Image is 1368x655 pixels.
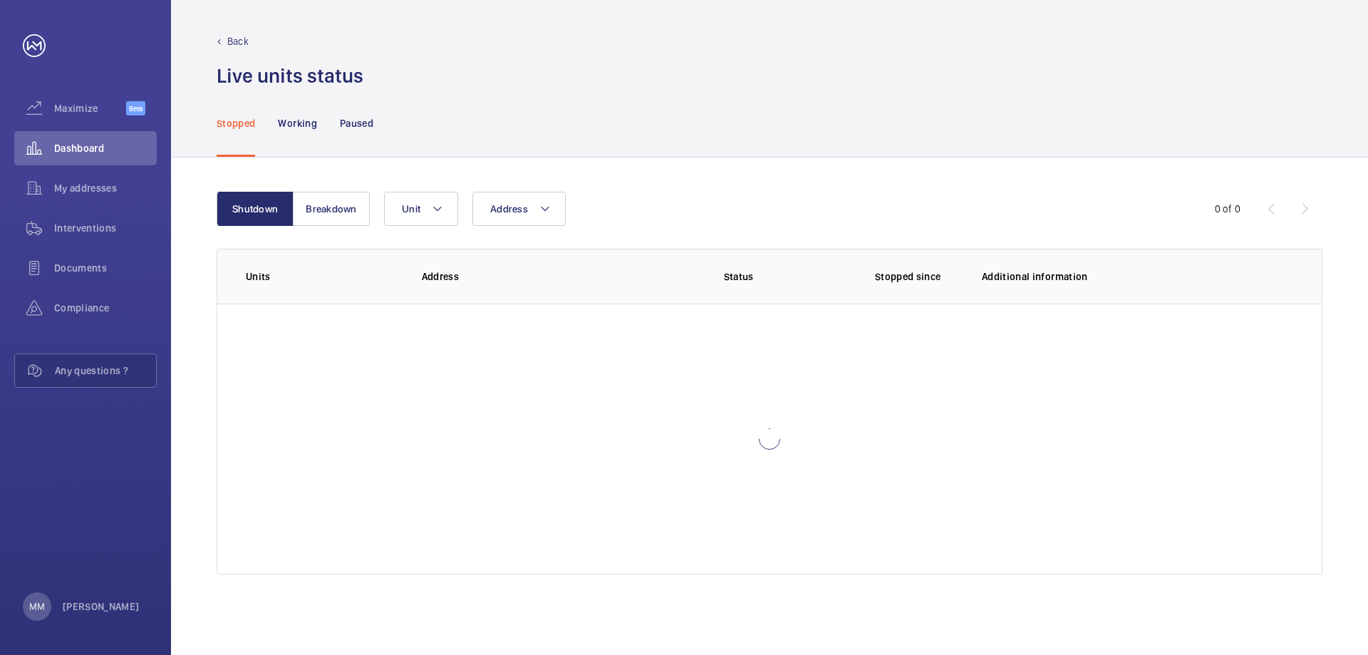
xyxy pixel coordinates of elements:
[982,269,1293,284] p: Additional information
[54,141,157,155] span: Dashboard
[54,301,157,315] span: Compliance
[54,181,157,195] span: My addresses
[422,269,626,284] p: Address
[1215,202,1240,216] div: 0 of 0
[402,203,420,215] span: Unit
[636,269,842,284] p: Status
[472,192,566,226] button: Address
[340,116,373,130] p: Paused
[384,192,458,226] button: Unit
[63,599,140,614] p: [PERSON_NAME]
[217,192,294,226] button: Shutdown
[217,116,255,130] p: Stopped
[55,363,156,378] span: Any questions ?
[875,269,959,284] p: Stopped since
[217,63,363,89] h1: Live units status
[278,116,316,130] p: Working
[54,221,157,235] span: Interventions
[126,101,145,115] span: Beta
[293,192,370,226] button: Breakdown
[246,269,399,284] p: Units
[490,203,528,215] span: Address
[54,101,126,115] span: Maximize
[54,261,157,275] span: Documents
[227,34,249,48] p: Back
[29,599,45,614] p: MM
